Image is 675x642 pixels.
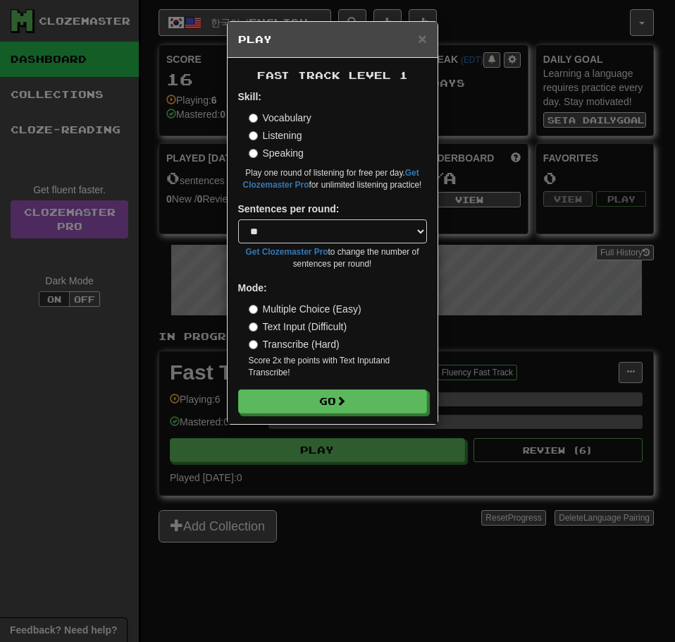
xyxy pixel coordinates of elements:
[418,31,426,46] button: Close
[249,320,347,334] label: Text Input (Difficult)
[249,340,258,349] input: Transcribe (Hard)
[249,146,304,160] label: Speaking
[238,32,427,47] h5: Play
[238,282,267,293] strong: Mode:
[238,202,340,216] label: Sentences per round:
[257,69,408,81] span: Fast Track Level 1
[238,91,261,102] strong: Skill:
[238,167,427,191] small: Play one round of listening for free per day. for unlimited listening practice!
[249,149,258,158] input: Speaking
[249,305,258,314] input: Multiple Choice (Easy)
[238,389,427,413] button: Go
[249,337,340,351] label: Transcribe (Hard)
[249,355,427,379] small: Score 2x the points with Text Input and Transcribe !
[249,114,258,123] input: Vocabulary
[418,30,426,47] span: ×
[249,131,258,140] input: Listening
[249,322,258,332] input: Text Input (Difficult)
[249,128,302,143] label: Listening
[246,247,328,257] a: Get Clozemaster Pro
[249,111,311,125] label: Vocabulary
[238,246,427,270] small: to change the number of sentences per round!
[249,302,361,316] label: Multiple Choice (Easy)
